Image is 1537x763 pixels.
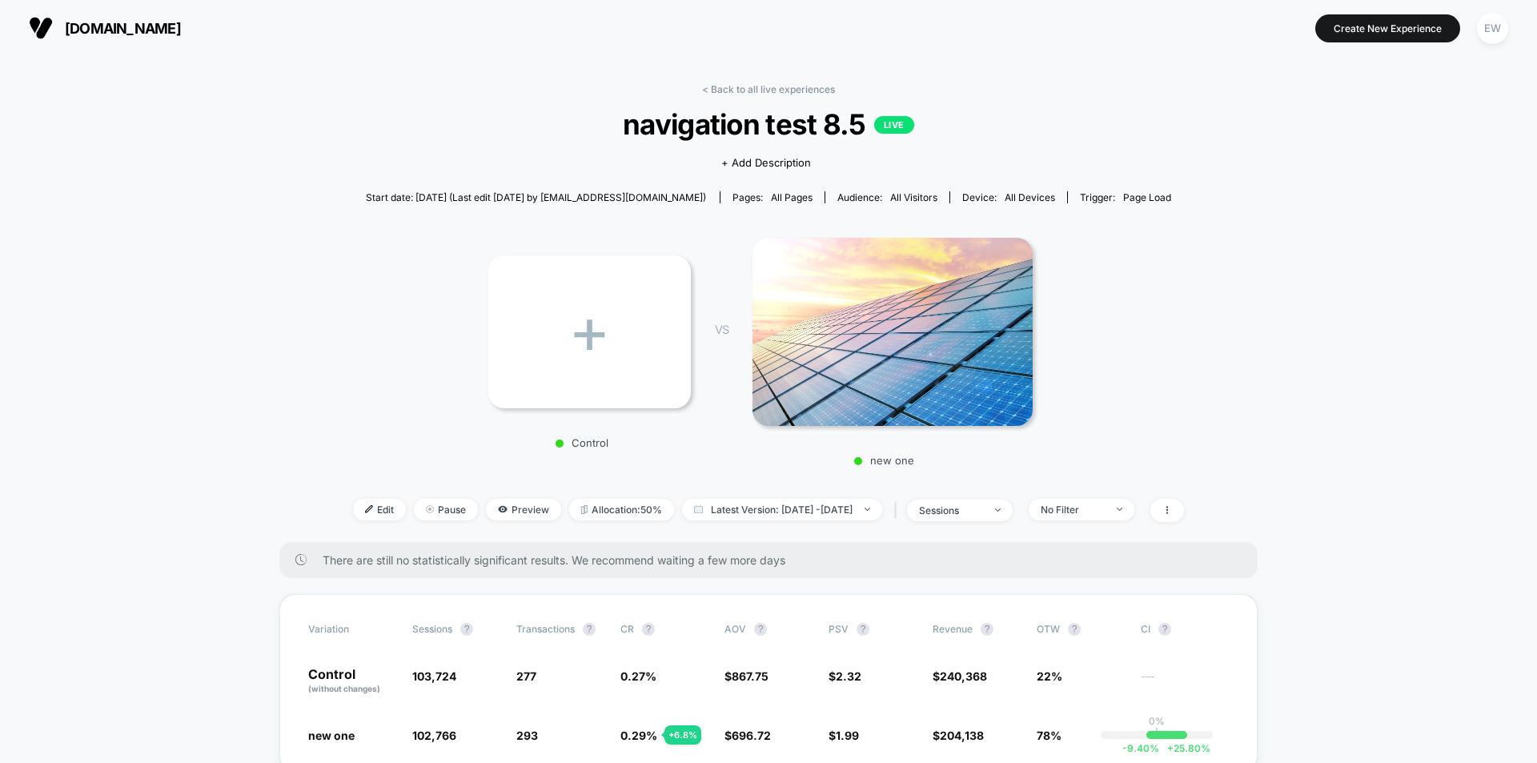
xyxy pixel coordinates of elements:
span: $ [724,729,771,742]
span: new one [308,729,355,742]
button: ? [1158,623,1171,636]
span: (without changes) [308,684,380,693]
img: rebalance [581,505,588,514]
span: OTW [1037,623,1125,636]
img: end [865,508,870,511]
p: new one [744,454,1025,467]
span: VS [715,323,728,336]
span: Start date: [DATE] (Last edit [DATE] by [EMAIL_ADDRESS][DOMAIN_NAME]) [366,191,706,203]
button: ? [857,623,869,636]
span: 0.29 % [620,729,657,742]
span: all devices [1005,191,1055,203]
img: calendar [694,505,703,513]
span: Allocation: 50% [569,499,674,520]
span: 867.75 [732,669,768,683]
a: < Back to all live experiences [702,83,835,95]
span: 25.80 % [1159,742,1210,754]
span: 102,766 [412,729,456,742]
span: Edit [353,499,406,520]
span: 1.99 [836,729,859,742]
span: --- [1141,672,1229,695]
span: [DOMAIN_NAME] [65,20,181,37]
span: $ [829,669,861,683]
span: All Visitors [890,191,937,203]
img: edit [365,505,373,513]
span: 696.72 [732,729,771,742]
span: Revenue [933,623,973,635]
span: -9.40 % [1122,742,1159,754]
div: + [488,255,691,408]
p: | [1155,727,1158,739]
span: Device: [949,191,1067,203]
div: sessions [919,504,983,516]
span: 240,368 [940,669,987,683]
span: 103,724 [412,669,456,683]
span: 277 [516,669,536,683]
button: ? [642,623,655,636]
span: + [1167,742,1174,754]
button: [DOMAIN_NAME] [24,15,186,41]
img: end [995,508,1001,512]
span: Transactions [516,623,575,635]
div: Trigger: [1080,191,1171,203]
img: end [1117,508,1122,511]
span: Variation [308,623,396,636]
p: Control [480,436,683,449]
img: end [426,505,434,513]
button: ? [460,623,473,636]
p: LIVE [874,116,914,134]
div: EW [1477,13,1508,44]
span: Pause [414,499,478,520]
span: $ [933,729,984,742]
span: CI [1141,623,1229,636]
button: ? [1068,623,1081,636]
span: 22% [1037,669,1062,683]
span: $ [933,669,987,683]
span: There are still no statistically significant results. We recommend waiting a few more days [323,553,1226,567]
span: CR [620,623,634,635]
span: $ [829,729,859,742]
div: Pages: [732,191,813,203]
button: Create New Experience [1315,14,1460,42]
button: ? [981,623,993,636]
span: navigation test 8.5 [395,107,1142,141]
p: 0% [1149,715,1165,727]
div: No Filter [1041,504,1105,516]
span: 293 [516,729,538,742]
button: EW [1472,12,1513,45]
img: Visually logo [29,16,53,40]
span: + Add Description [721,155,811,171]
span: 204,138 [940,729,984,742]
span: all pages [771,191,813,203]
span: PSV [829,623,849,635]
span: Sessions [412,623,452,635]
div: Audience: [837,191,937,203]
span: Page Load [1123,191,1171,203]
span: $ [724,669,768,683]
img: new one main [752,238,1033,426]
button: ? [754,623,767,636]
span: 2.32 [836,669,861,683]
p: Control [308,668,396,695]
span: Preview [486,499,561,520]
div: + 6.8 % [664,725,701,745]
span: Latest Version: [DATE] - [DATE] [682,499,882,520]
span: | [890,499,907,522]
button: ? [583,623,596,636]
span: AOV [724,623,746,635]
span: 0.27 % [620,669,656,683]
span: 78% [1037,729,1061,742]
